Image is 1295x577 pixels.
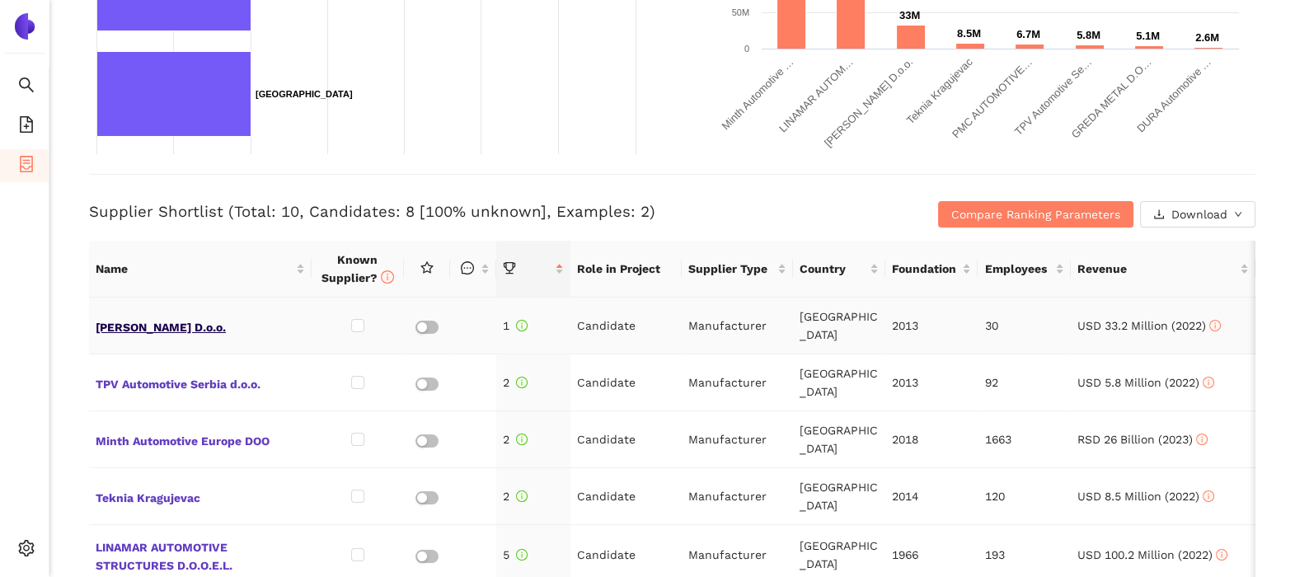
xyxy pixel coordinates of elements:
[503,319,528,332] span: 1
[793,468,885,525] td: [GEOGRAPHIC_DATA]
[96,315,305,336] span: [PERSON_NAME] D.o.o.
[682,241,793,298] th: this column's title is Supplier Type,this column is sortable
[978,354,1071,411] td: 92
[800,260,866,278] span: Country
[461,261,474,274] span: message
[885,241,978,298] th: this column's title is Foundation,this column is sortable
[516,549,528,561] span: info-circle
[744,44,748,54] text: 0
[682,468,793,525] td: Manufacturer
[978,298,1071,354] td: 30
[793,241,885,298] th: this column's title is Country,this column is sortable
[949,56,1034,141] text: PMC AUTOMOTIVE…
[978,241,1070,298] th: this column's title is Employees,this column is sortable
[12,13,38,40] img: Logo
[89,241,312,298] th: this column's title is Name,this column is sortable
[1195,31,1219,44] text: 2.6M
[1077,29,1100,41] text: 5.8M
[793,298,885,354] td: [GEOGRAPHIC_DATA]
[892,260,959,278] span: Foundation
[18,71,35,104] span: search
[1134,56,1213,135] text: DURA Automotive …
[570,468,682,525] td: Candidate
[885,298,978,354] td: 2013
[381,270,394,284] span: info-circle
[96,429,305,450] span: Minth Automotive Europe DOO
[978,468,1071,525] td: 120
[821,56,914,149] text: [PERSON_NAME] D.o.o.
[1171,205,1227,223] span: Download
[885,468,978,525] td: 2014
[1068,56,1153,141] text: GREDA METAL D.O…
[96,260,293,278] span: Name
[1209,320,1221,331] span: info-circle
[793,411,885,468] td: [GEOGRAPHIC_DATA]
[957,27,981,40] text: 8.5M
[570,241,682,298] th: Role in Project
[503,433,528,446] span: 2
[903,55,974,126] text: Teknia Kragujevac
[1011,56,1094,138] text: TPV Automotive Se…
[570,298,682,354] td: Candidate
[1016,28,1040,40] text: 6.7M
[420,261,434,274] span: star
[984,260,1051,278] span: Employees
[1077,548,1227,561] span: USD 100.2 Million (2022)
[1077,490,1214,503] span: USD 8.5 Million (2022)
[938,201,1133,228] button: Compare Ranking Parameters
[18,534,35,567] span: setting
[18,150,35,183] span: container
[682,298,793,354] td: Manufacturer
[503,376,528,389] span: 2
[1077,319,1221,332] span: USD 33.2 Million (2022)
[1140,201,1255,228] button: downloadDownloaddown
[256,89,353,99] text: [GEOGRAPHIC_DATA]
[570,411,682,468] td: Candidate
[503,490,528,503] span: 2
[1077,260,1237,278] span: Revenue
[731,7,748,17] text: 50M
[570,354,682,411] td: Candidate
[503,261,516,274] span: trophy
[18,110,35,143] span: file-add
[719,56,795,133] text: Minth Automotive …
[96,372,305,393] span: TPV Automotive Serbia d.o.o.
[793,354,885,411] td: [GEOGRAPHIC_DATA]
[516,377,528,388] span: info-circle
[96,535,305,575] span: LINAMAR AUTOMOTIVE STRUCTURES D.O.O.E.L.
[1153,209,1165,222] span: download
[1216,549,1227,561] span: info-circle
[516,320,528,331] span: info-circle
[516,434,528,445] span: info-circle
[1077,376,1214,389] span: USD 5.8 Million (2022)
[503,548,528,561] span: 5
[777,56,856,135] text: LINAMAR AUTOM…
[1077,433,1208,446] span: RSD 26 Billion (2023)
[516,490,528,502] span: info-circle
[682,411,793,468] td: Manufacturer
[1234,210,1242,220] span: down
[1196,434,1208,445] span: info-circle
[978,411,1071,468] td: 1663
[321,253,394,284] span: Known Supplier?
[899,9,920,21] text: 33M
[885,354,978,411] td: 2013
[688,260,774,278] span: Supplier Type
[450,241,496,298] th: this column is sortable
[1136,30,1160,42] text: 5.1M
[951,205,1120,223] span: Compare Ranking Parameters
[1071,241,1256,298] th: this column's title is Revenue,this column is sortable
[96,486,305,507] span: Teknia Kragujevac
[89,201,866,223] h3: Supplier Shortlist (Total: 10, Candidates: 8 [100% unknown], Examples: 2)
[682,354,793,411] td: Manufacturer
[885,411,978,468] td: 2018
[1203,490,1214,502] span: info-circle
[1203,377,1214,388] span: info-circle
